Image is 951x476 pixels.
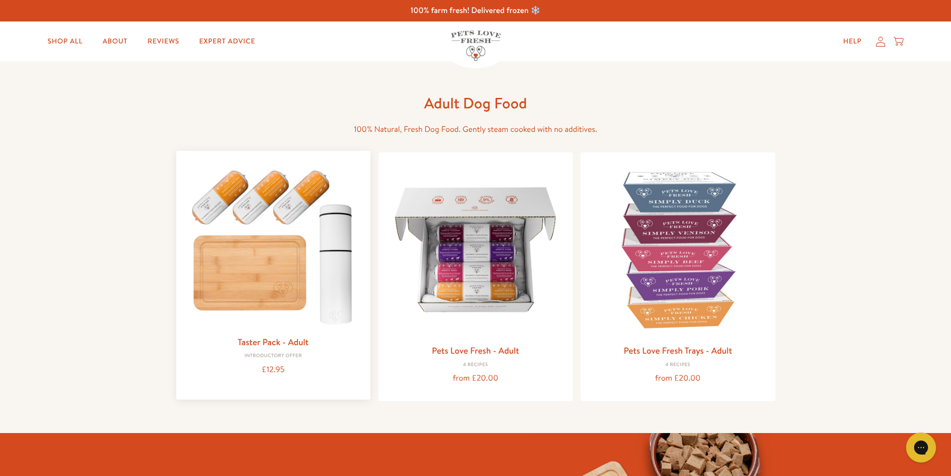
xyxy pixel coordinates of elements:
div: 4 Recipes [589,362,767,368]
a: Expert Advice [191,31,263,51]
div: from £20.00 [386,372,565,385]
img: Taster Pack - Adult [184,159,362,330]
h1: Adult Dog Food [316,93,635,113]
a: Pets Love Fresh Trays - Adult [624,344,732,357]
img: Pets Love Fresh Trays - Adult [589,160,767,339]
div: £12.95 [184,363,362,377]
a: Reviews [140,31,187,51]
img: Pets Love Fresh - Adult [386,160,565,339]
div: from £20.00 [589,372,767,385]
iframe: Gorgias live chat messenger [901,429,941,466]
span: 100% Natural, Fresh Dog Food. Gently steam cooked with no additives. [354,124,597,135]
div: Introductory Offer [184,353,362,359]
a: Help [835,31,870,51]
a: Pets Love Fresh - Adult [432,344,519,357]
div: 4 Recipes [386,362,565,368]
a: Shop All [39,31,90,51]
img: Pets Love Fresh [451,30,501,61]
a: About [94,31,135,51]
a: Taster Pack - Adult [238,336,309,348]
